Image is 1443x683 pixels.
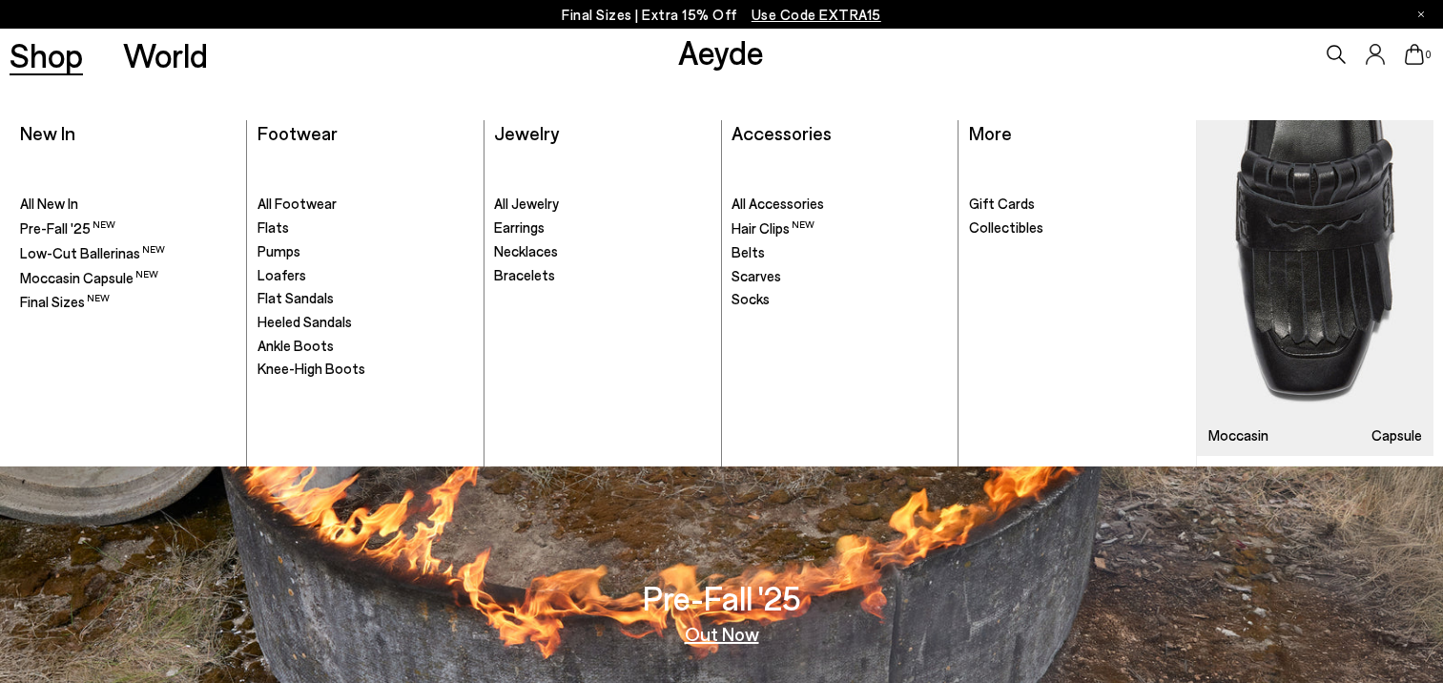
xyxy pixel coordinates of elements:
a: Jewelry [494,121,559,144]
span: All Accessories [732,195,824,212]
img: Mobile_e6eede4d-78b8-4bd1-ae2a-4197e375e133_900x.jpg [1197,120,1433,456]
span: Pumps [258,242,300,259]
span: All Jewelry [494,195,559,212]
a: Gift Cards [969,195,1186,214]
a: Knee-High Boots [258,360,474,379]
p: Final Sizes | Extra 15% Off [562,3,881,27]
span: Final Sizes [20,293,110,310]
span: All Footwear [258,195,337,212]
span: Hair Clips [732,219,814,237]
a: Bracelets [494,266,711,285]
a: Socks [732,290,948,309]
a: More [969,121,1012,144]
a: New In [20,121,75,144]
a: Hair Clips [732,218,948,238]
span: Pre-Fall '25 [20,219,115,237]
span: Low-Cut Ballerinas [20,244,165,261]
a: Aeyde [678,31,764,72]
span: All New In [20,195,78,212]
a: Scarves [732,267,948,286]
a: Moccasin Capsule [1197,120,1433,456]
a: Loafers [258,266,474,285]
span: Moccasin Capsule [20,269,158,286]
span: Loafers [258,266,306,283]
a: Pre-Fall '25 [20,218,237,238]
a: Collectibles [969,218,1186,238]
span: Heeled Sandals [258,313,352,330]
span: Knee-High Boots [258,360,365,377]
span: Socks [732,290,770,307]
span: Flats [258,218,289,236]
span: Gift Cards [969,195,1035,212]
a: Low-Cut Ballerinas [20,243,237,263]
a: All Accessories [732,195,948,214]
span: Collectibles [969,218,1043,236]
a: Earrings [494,218,711,238]
a: Moccasin Capsule [20,268,237,288]
span: Scarves [732,267,781,284]
a: Heeled Sandals [258,313,474,332]
a: Final Sizes [20,292,237,312]
span: Ankle Boots [258,337,334,354]
a: Belts [732,243,948,262]
h3: Moccasin [1208,428,1268,443]
span: Earrings [494,218,545,236]
a: All New In [20,195,237,214]
span: 0 [1424,50,1433,60]
a: Flat Sandals [258,289,474,308]
h3: Pre-Fall '25 [643,581,801,614]
a: Shop [10,38,83,72]
a: Out Now [685,624,759,643]
a: Flats [258,218,474,238]
h3: Capsule [1371,428,1422,443]
span: Necklaces [494,242,558,259]
a: All Footwear [258,195,474,214]
a: Ankle Boots [258,337,474,356]
a: 0 [1405,44,1424,65]
a: Necklaces [494,242,711,261]
span: Belts [732,243,765,260]
a: Pumps [258,242,474,261]
a: World [123,38,208,72]
a: Footwear [258,121,338,144]
span: Navigate to /collections/ss25-final-sizes [752,6,881,23]
a: Accessories [732,121,832,144]
span: Flat Sandals [258,289,334,306]
span: Bracelets [494,266,555,283]
a: All Jewelry [494,195,711,214]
